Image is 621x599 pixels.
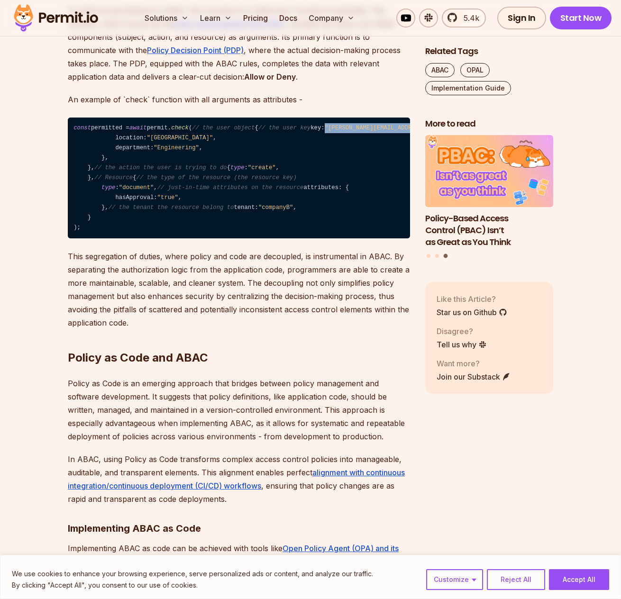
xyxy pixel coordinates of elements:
span: "Engineering" [154,145,199,151]
p: To enforce permissions in ABAC, the concept of a 'black-box' function is essential. This function... [68,4,410,83]
button: Go to slide 1 [427,254,430,258]
p: An example of `check` function with all arguments as attributes - [68,93,410,106]
button: Accept All [549,569,609,590]
span: const [73,125,91,131]
h3: Policy-Based Access Control (PBAC) Isn’t as Great as You Think [425,213,553,248]
span: type [230,164,244,171]
p: Like this Article? [437,293,507,305]
span: // Resource [94,174,133,181]
span: "companyB" [258,204,293,211]
strong: Allow or Deny [244,72,296,82]
p: Policy as Code is an emerging approach that bridges between policy management and software develo... [68,377,410,443]
p: This segregation of duties, where policy and code are decoupled, is instrumental in ABAC. By sepa... [68,250,410,329]
p: Want more? [437,358,511,369]
code: permitted = permit. ( { key: , attributes: { location: , department: , }, }, { : , }, { : , attri... [68,118,410,239]
button: Company [305,9,358,27]
h2: More to read [425,118,553,130]
span: // the user object [192,125,255,131]
a: Tell us why [437,339,487,350]
a: Join our Substack [437,371,511,382]
span: check [171,125,189,131]
span: // the user key [258,125,310,131]
a: Sign In [497,7,546,29]
img: Policy-Based Access Control (PBAC) Isn’t as Great as You Think [425,136,553,208]
span: "[GEOGRAPHIC_DATA]" [147,135,213,141]
button: Go to slide 3 [443,254,447,258]
p: In ABAC, using Policy as Code transforms complex access control policies into manageable, auditab... [68,453,410,506]
h2: Related Tags [425,45,553,57]
button: Go to slide 2 [435,254,439,258]
span: 5.4k [458,12,479,24]
strong: Implementing ABAC as Code [68,523,201,534]
p: We use cookies to enhance your browsing experience, serve personalized ads or content, and analyz... [12,568,373,580]
button: Solutions [141,9,192,27]
a: Policy Decision Point (PDP) [147,45,244,55]
span: await [129,125,147,131]
img: Permit logo [9,2,102,34]
li: 3 of 3 [425,136,553,248]
p: Disagree? [437,326,487,337]
strong: Policy as Code and ABAC [68,351,208,364]
p: Implementing ABAC as code can be achieved with tools like and OPA’s [PERSON_NAME], for instance, ... [68,542,410,595]
a: OPAL [460,63,490,77]
span: "true" [157,194,178,201]
span: type [101,184,115,191]
span: // the type of the resource (the resource key) [137,174,297,181]
a: Start Now [550,7,612,29]
a: Docs [275,9,301,27]
a: Implementation Guide [425,81,511,95]
a: 5.4k [442,9,486,27]
span: "document" [119,184,154,191]
span: // the action the user is trying to do [94,164,227,171]
button: Learn [196,9,236,27]
a: ABAC [425,63,455,77]
span: // the tenant the resource belong to [109,204,234,211]
p: By clicking "Accept All", you consent to our use of cookies. [12,580,373,591]
span: // just-in-time attributes on the resource [157,184,304,191]
span: "create" [248,164,276,171]
button: Customize [426,569,483,590]
a: Star us on Github [437,307,507,318]
div: Posts [425,136,553,260]
span: "[PERSON_NAME][EMAIL_ADDRESS][DOMAIN_NAME]" [325,125,475,131]
a: Pricing [239,9,272,27]
button: Reject All [487,569,545,590]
